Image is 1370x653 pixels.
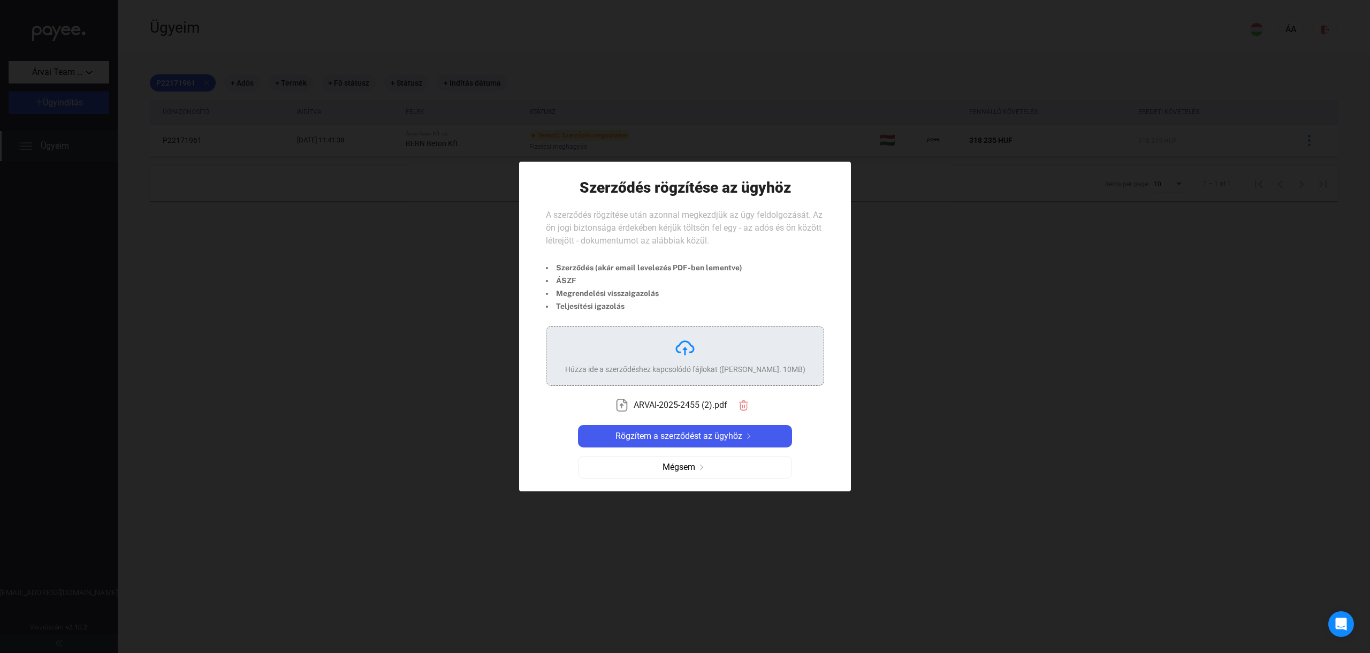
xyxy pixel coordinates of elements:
[738,400,749,411] img: trash-red
[580,178,791,197] h1: Szerződés rögzítése az ügyhöz
[546,274,742,287] li: ÁSZF
[578,425,792,447] button: Rögzítem a szerződést az ügyhözarrow-right-white
[742,434,755,439] img: arrow-right-white
[546,261,742,274] li: Szerződés (akár email levelezés PDF-ben lementve)
[546,287,742,300] li: Megrendelési visszaigazolás
[578,456,792,479] button: Mégsemarrow-right-grey
[663,461,695,474] span: Mégsem
[615,430,742,443] span: Rögzítem a szerződést az ügyhöz
[634,399,727,412] span: ARVAI-2025-2455 (2).pdf
[695,465,708,470] img: arrow-right-grey
[546,210,823,246] span: A szerződés rögzítése után azonnal megkezdjük az ügy feldolgozását. Az ön jogi biztonsága érdekéb...
[1328,611,1354,637] div: Open Intercom Messenger
[546,300,742,313] li: Teljesítési igazolás
[615,399,628,412] img: upload-paper
[674,337,696,359] img: upload-cloud
[565,364,805,375] div: Húzza ide a szerződéshez kapcsolódó fájlokat ([PERSON_NAME]. 10MB)
[733,394,755,416] button: trash-red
